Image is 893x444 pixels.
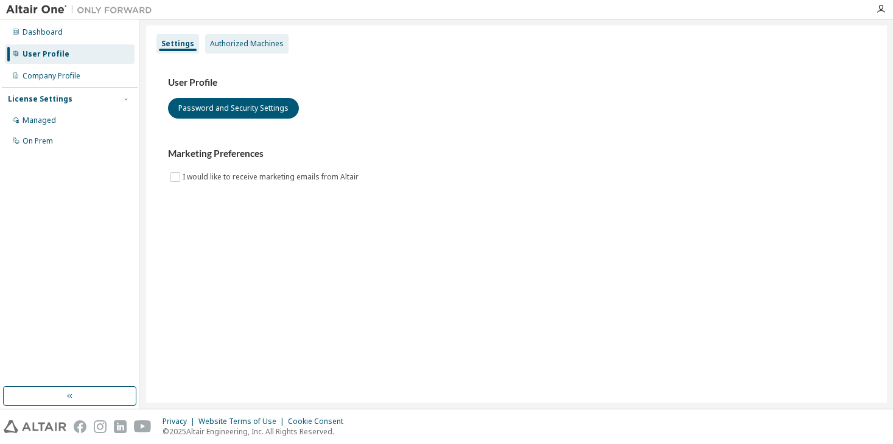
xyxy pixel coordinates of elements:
img: linkedin.svg [114,420,127,433]
h3: User Profile [168,77,865,89]
img: Altair One [6,4,158,16]
img: facebook.svg [74,420,86,433]
img: instagram.svg [94,420,107,433]
div: Authorized Machines [210,39,284,49]
img: altair_logo.svg [4,420,66,433]
button: Password and Security Settings [168,98,299,119]
div: Website Terms of Use [198,417,288,426]
div: Dashboard [23,27,63,37]
div: Cookie Consent [288,417,351,426]
div: Settings [161,39,194,49]
div: License Settings [8,94,72,104]
div: User Profile [23,49,69,59]
div: Managed [23,116,56,125]
div: Privacy [163,417,198,426]
p: © 2025 Altair Engineering, Inc. All Rights Reserved. [163,426,351,437]
label: I would like to receive marketing emails from Altair [183,170,361,184]
img: youtube.svg [134,420,152,433]
div: On Prem [23,136,53,146]
div: Company Profile [23,71,80,81]
h3: Marketing Preferences [168,148,865,160]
